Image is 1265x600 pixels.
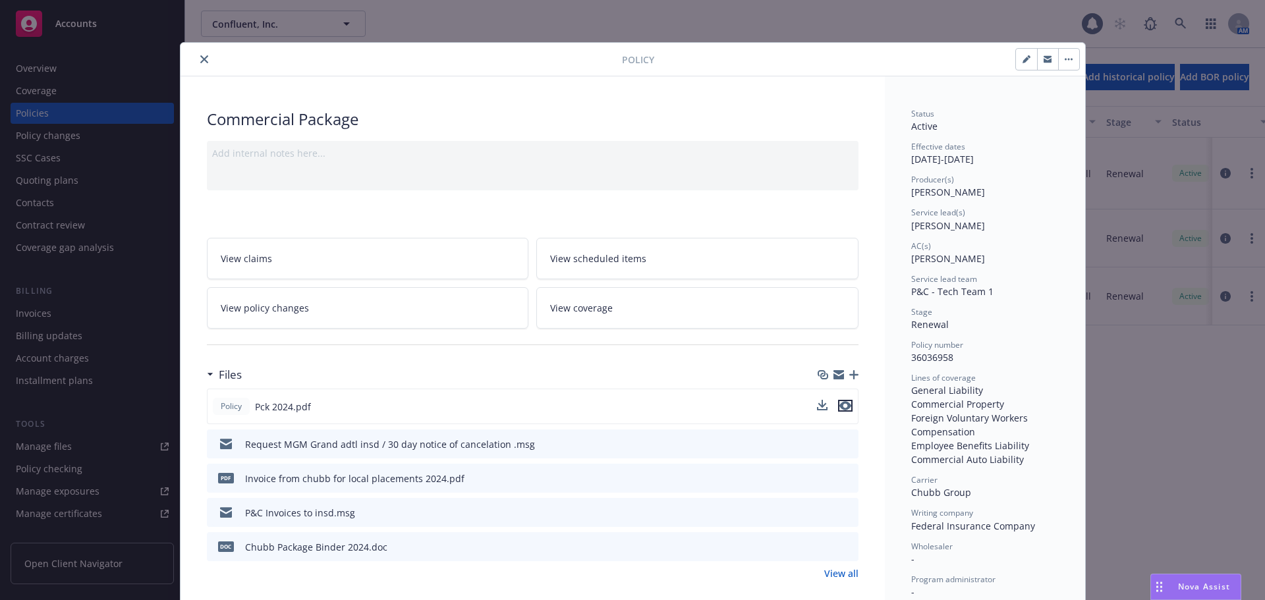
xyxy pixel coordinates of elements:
[911,520,1035,532] span: Federal Insurance Company
[1150,574,1241,600] button: Nova Assist
[911,486,971,499] span: Chubb Group
[911,240,931,252] span: AC(s)
[196,51,212,67] button: close
[817,400,828,410] button: download file
[550,301,613,315] span: View coverage
[911,174,954,185] span: Producer(s)
[221,252,272,265] span: View claims
[911,339,963,350] span: Policy number
[911,553,914,565] span: -
[838,400,853,414] button: preview file
[245,437,535,451] div: Request MGM Grand adtl insd / 30 day notice of cancelation .msg
[255,400,311,414] span: Pck 2024.pdf
[911,141,1059,166] div: [DATE] - [DATE]
[218,541,234,551] span: doc
[536,287,858,329] a: View coverage
[911,411,1059,439] div: Foreign Voluntary Workers Compensation
[245,472,464,485] div: Invoice from chubb for local placements 2024.pdf
[911,383,1059,397] div: General Liability
[911,318,949,331] span: Renewal
[911,452,1059,466] div: Commercial Auto Liability
[911,120,938,132] span: Active
[820,506,831,520] button: download file
[911,186,985,198] span: [PERSON_NAME]
[817,400,828,414] button: download file
[841,437,853,451] button: preview file
[824,566,858,580] a: View all
[911,351,953,364] span: 36036958
[820,472,831,485] button: download file
[911,108,934,119] span: Status
[207,366,242,383] div: Files
[1178,581,1230,592] span: Nova Assist
[911,574,996,585] span: Program administrator
[911,507,973,518] span: Writing company
[911,285,994,298] span: P&C - Tech Team 1
[221,301,309,315] span: View policy changes
[911,397,1059,411] div: Commercial Property
[911,306,932,317] span: Stage
[911,219,985,232] span: [PERSON_NAME]
[911,273,977,285] span: Service lead team
[245,540,387,554] div: Chubb Package Binder 2024.doc
[207,287,529,329] a: View policy changes
[841,540,853,554] button: preview file
[218,400,244,412] span: Policy
[550,252,646,265] span: View scheduled items
[911,439,1059,452] div: Employee Benefits Liability
[245,506,355,520] div: P&C Invoices to insd.msg
[841,506,853,520] button: preview file
[911,252,985,265] span: [PERSON_NAME]
[219,366,242,383] h3: Files
[207,238,529,279] a: View claims
[911,141,965,152] span: Effective dates
[911,372,976,383] span: Lines of coverage
[212,146,853,160] div: Add internal notes here...
[207,108,858,130] div: Commercial Package
[536,238,858,279] a: View scheduled items
[841,472,853,485] button: preview file
[911,474,938,485] span: Carrier
[218,473,234,483] span: pdf
[838,400,853,412] button: preview file
[820,437,831,451] button: download file
[911,541,953,552] span: Wholesaler
[1151,574,1167,599] div: Drag to move
[911,586,914,598] span: -
[911,207,965,218] span: Service lead(s)
[820,540,831,554] button: download file
[622,53,654,67] span: Policy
